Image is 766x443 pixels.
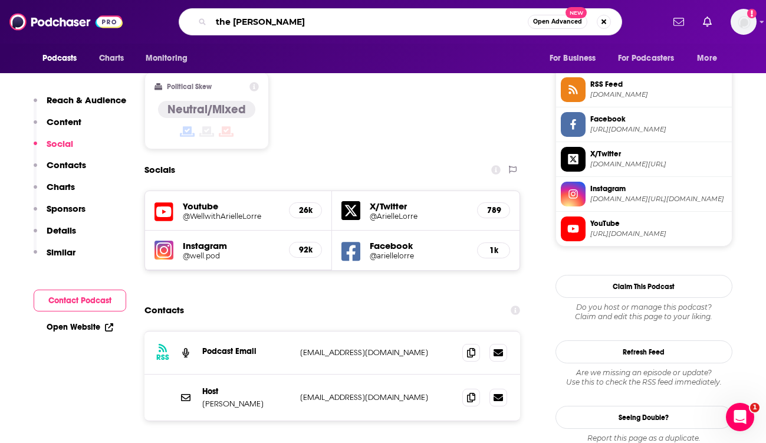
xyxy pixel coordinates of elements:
a: Instagram[DOMAIN_NAME][URL][DOMAIN_NAME] [561,182,727,206]
h5: 92k [299,245,312,255]
p: Details [47,225,76,236]
button: open menu [137,47,203,70]
button: Refresh Feed [555,340,732,363]
a: Charts [91,47,131,70]
a: @well.pod [183,251,280,260]
p: Reach & Audience [47,94,126,106]
div: Are we missing an episode or update? Use this to check the RSS feed immediately. [555,368,732,387]
p: Host [202,386,291,396]
a: RSS Feed[DOMAIN_NAME] [561,77,727,102]
a: Open Website [47,322,113,332]
p: Similar [47,247,75,258]
svg: Add a profile image [747,9,757,18]
p: Podcast Email [202,346,291,356]
button: Charts [34,181,75,203]
button: Show profile menu [731,9,757,35]
button: Similar [34,247,75,268]
h5: Instagram [183,240,280,251]
button: open menu [34,47,93,70]
a: YouTube[URL][DOMAIN_NAME] [561,216,727,241]
button: Contacts [34,159,86,181]
span: rss.art19.com [590,90,727,99]
span: https://www.facebook.com/ariellelorre [590,125,727,134]
img: User Profile [731,9,757,35]
button: Details [34,225,76,247]
h2: Contacts [144,299,184,321]
span: X/Twitter [590,149,727,159]
button: Contact Podcast [34,290,126,311]
a: X/Twitter[DOMAIN_NAME][URL] [561,147,727,172]
button: Reach & Audience [34,94,126,116]
p: Charts [47,181,75,192]
div: Report this page as a duplicate. [555,434,732,443]
span: Facebook [590,114,727,124]
h2: Political Skew [167,83,212,91]
span: Logged in as jennarohl [731,9,757,35]
p: Content [47,116,81,127]
button: Social [34,138,73,160]
img: Podchaser - Follow, Share and Rate Podcasts [9,11,123,33]
a: @ariellelorre [370,251,468,260]
button: Open AdvancedNew [528,15,587,29]
a: Show notifications dropdown [698,12,716,32]
button: Sponsors [34,203,86,225]
iframe: Intercom live chat [726,403,754,431]
span: Open Advanced [533,19,582,25]
h4: Neutral/Mixed [167,102,246,117]
span: For Podcasters [618,50,675,67]
span: Do you host or manage this podcast? [555,303,732,312]
p: [PERSON_NAME] [202,399,291,409]
span: YouTube [590,218,727,229]
span: New [566,7,587,18]
h5: 26k [299,205,312,215]
span: instagram.com/well.pod [590,195,727,204]
span: 1 [750,403,760,412]
a: Facebook[URL][DOMAIN_NAME] [561,112,727,137]
button: Content [34,116,81,138]
span: More [697,50,717,67]
button: open menu [689,47,732,70]
input: Search podcasts, credits, & more... [211,12,528,31]
a: @WellwithArielleLorre [183,212,280,221]
h2: Socials [144,159,175,181]
span: Instagram [590,183,727,194]
h5: 1k [487,245,500,255]
a: Show notifications dropdown [669,12,689,32]
a: @ArielleLorre [370,212,468,221]
button: open menu [610,47,692,70]
h5: 789 [487,205,500,215]
div: Claim and edit this page to your liking. [555,303,732,321]
span: Monitoring [146,50,188,67]
span: RSS Feed [590,79,727,90]
p: [EMAIL_ADDRESS][DOMAIN_NAME] [300,347,453,357]
span: https://www.youtube.com/@WellwithArielleLorre [590,229,727,238]
button: open menu [541,47,611,70]
span: Charts [99,50,124,67]
span: twitter.com/ArielleLorre [590,160,727,169]
span: For Business [550,50,596,67]
p: Social [47,138,73,149]
h5: Youtube [183,201,280,212]
span: Podcasts [42,50,77,67]
button: Claim This Podcast [555,275,732,298]
h5: X/Twitter [370,201,468,212]
h3: RSS [156,353,169,362]
h5: Facebook [370,240,468,251]
p: Contacts [47,159,86,170]
p: [EMAIL_ADDRESS][DOMAIN_NAME] [300,392,453,402]
p: Sponsors [47,203,86,214]
a: Seeing Double? [555,406,732,429]
div: Search podcasts, credits, & more... [179,8,622,35]
img: iconImage [154,241,173,260]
